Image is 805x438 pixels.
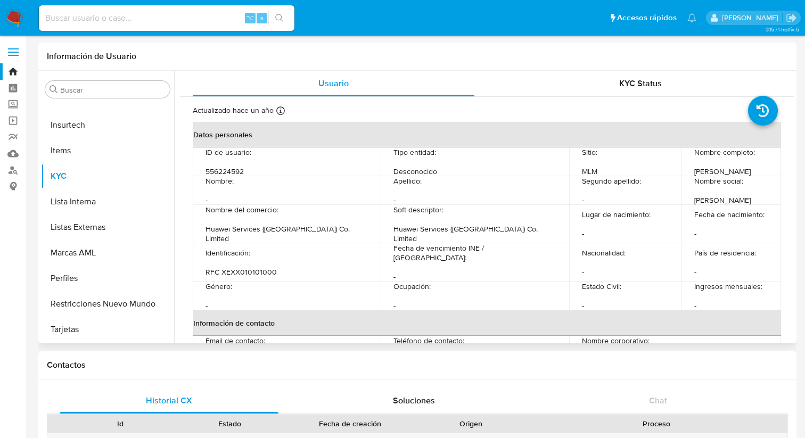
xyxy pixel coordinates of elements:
[647,246,709,256] p: País de residencia :
[500,246,544,256] p: Nacionalidad :
[619,77,662,89] span: KYC Status
[41,138,174,163] button: Items
[353,237,475,256] p: Fecha de vencimiento INE / [GEOGRAPHIC_DATA] :
[722,213,724,222] p: -
[60,85,166,95] input: Buscar
[520,155,536,165] p: MLM
[47,360,788,370] h1: Contactos
[41,266,174,291] button: Perfiles
[617,12,677,23] span: Accesos rápidos
[701,181,759,191] p: [PERSON_NAME]
[647,151,708,160] p: Nombre completo :
[500,181,559,191] p: Segundo apellido :
[206,274,232,283] p: Género :
[385,181,388,191] p: -
[206,199,278,208] p: Nombre del comercio :
[246,13,254,23] span: ⌥
[424,418,518,429] div: Origen
[647,181,696,191] p: Nombre social :
[544,274,546,283] p: -
[563,181,565,191] p: -
[355,256,357,266] p: -
[647,213,718,222] p: Fecha de nacimiento :
[573,213,575,222] p: -
[206,208,323,237] p: Huawei Services ([GEOGRAPHIC_DATA]) Co. Limited
[353,321,424,331] p: Teléfono de contacto :
[649,394,667,407] span: Chat
[393,394,435,407] span: Soluciones
[236,274,239,283] p: -
[713,246,716,256] p: -
[500,274,539,283] p: Estado Civil :
[238,181,240,191] p: -
[400,155,443,165] p: Desconocido
[318,77,349,89] span: Usuario
[353,181,381,191] p: Apellido :
[41,240,174,266] button: Marcas AML
[500,326,568,336] p: Nombre corporativo :
[720,274,722,283] p: -
[41,291,174,317] button: Restricciones Nuevo Mundo
[206,317,265,326] p: Email de contacto :
[353,199,403,208] p: Soft descriptor :
[353,155,396,165] p: Tipo entidad :
[647,160,706,170] p: [PERSON_NAME]
[687,13,696,22] a: Notificaciones
[73,418,168,429] div: Id
[206,326,323,345] p: [EMAIL_ADDRESS][DOMAIN_NAME]
[50,85,58,94] button: Buscar
[256,155,294,165] p: 556224592
[206,242,250,251] p: Identificación :
[548,246,550,256] p: -
[353,274,390,283] p: Ocupación :
[647,274,716,283] p: Ingresos mensuales :
[47,51,136,62] h1: Información de Usuario
[500,213,569,222] p: Lugar de nacimiento :
[291,418,409,429] div: Fecha de creación
[193,291,782,317] th: Información de contacto
[193,105,274,115] p: Actualizado hace un año
[39,11,294,25] input: Buscar usuario o caso...
[722,13,782,23] p: adriana.camarilloduran@mercadolibre.com.mx
[206,155,251,165] p: ID de usuario :
[395,274,397,283] p: -
[146,394,192,407] span: Historial CX
[268,11,290,26] button: search-icon
[260,13,264,23] span: s
[206,251,277,261] p: RFC XEXX010101000
[533,418,780,429] div: Proceso
[786,12,797,23] a: Salir
[41,112,174,138] button: Insurtech
[206,181,234,191] p: Nombre :
[183,418,277,429] div: Estado
[572,326,574,336] p: -
[353,331,418,341] p: [PHONE_NUMBER]
[41,189,174,214] button: Lista Interna
[41,317,174,342] button: Tarjetas
[193,122,782,147] th: Datos personales
[500,155,515,165] p: Sitio :
[353,208,471,237] p: Huawei Services ([GEOGRAPHIC_DATA]) Co. Limited
[41,214,174,240] button: Listas Externas
[41,163,174,189] button: KYC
